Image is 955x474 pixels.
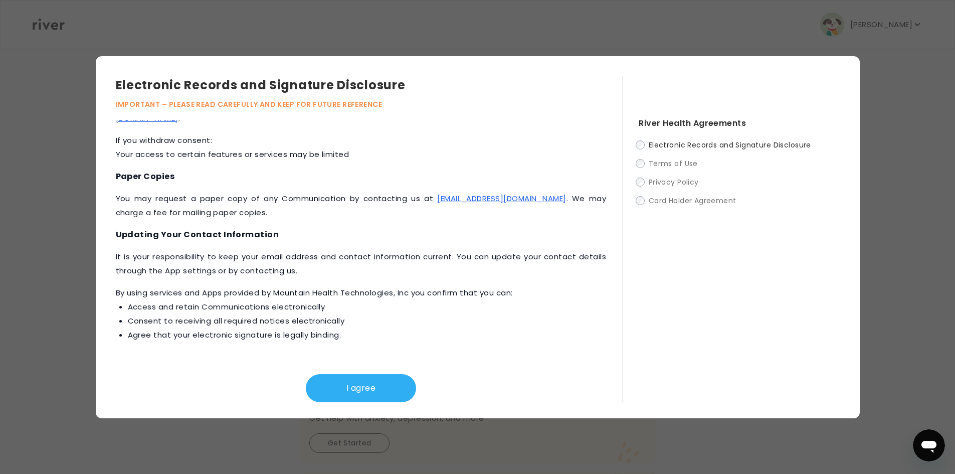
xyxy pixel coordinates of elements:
[913,429,945,461] iframe: Button to launch messaging window
[116,170,607,184] h4: Paper Copies
[649,159,698,169] span: Terms of Use
[128,300,607,314] li: Access and retain Communications electronically
[116,133,607,162] p: If you withdraw consent: Your access to certain features or services may be limited
[649,140,811,150] span: Electronic Records and Signature Disclosure
[116,228,607,242] h4: Updating Your Contact Information
[128,328,607,342] li: Agree that your electronic signature is legally binding.
[437,193,566,204] a: [EMAIL_ADDRESS][DOMAIN_NAME]
[116,286,607,342] p: ‍By using services and Apps provided by Mountain Health Technologies, Inc you confirm that you can:
[649,177,699,187] span: Privacy Policy
[128,314,607,328] li: Consent to receiving all required notices electronically
[116,192,607,220] p: You may request a paper copy of any Communication by contacting us at . We may charge a fee for m...
[306,374,416,402] button: I agree
[639,116,839,130] h4: River Health Agreements
[116,76,623,94] h3: Electronic Records and Signature Disclosure
[116,98,623,110] p: IMPORTANT – PLEASE READ CAREFULLY AND KEEP FOR FUTURE REFERENCE
[116,250,607,278] p: It is your responsibility to keep your email address and contact information current. You can upd...
[649,196,736,206] span: Card Holder Agreement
